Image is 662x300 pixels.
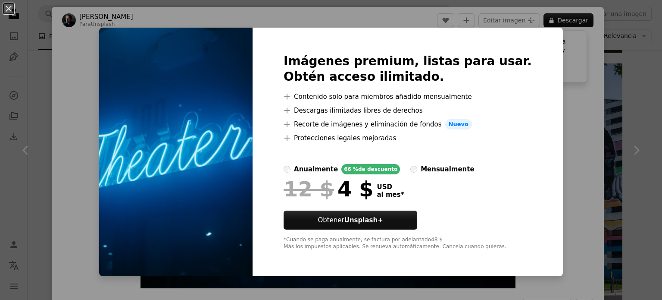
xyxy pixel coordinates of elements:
[294,164,338,174] div: anualmente
[284,211,417,230] button: ObtenerUnsplash+
[445,119,472,129] span: Nuevo
[99,28,253,276] img: premium_photo-1673468921520-94c10277e27d
[284,178,373,200] div: 4 $
[341,164,400,174] div: 66 % de descuento
[284,54,532,85] h2: Imágenes premium, listas para usar. Obtén acceso ilimitado.
[410,166,417,173] input: mensualmente
[284,237,532,250] div: *Cuando se paga anualmente, se factura por adelantado 48 $ Más los impuestos aplicables. Se renue...
[284,105,532,116] li: Descargas ilimitadas libres de derechos
[377,191,404,199] span: al mes *
[421,164,474,174] div: mensualmente
[284,92,532,102] li: Contenido solo para miembros añadido mensualmente
[284,119,532,129] li: Recorte de imágenes y eliminación de fondos
[377,183,404,191] span: USD
[284,133,532,143] li: Protecciones legales mejoradas
[344,216,383,224] strong: Unsplash+
[284,166,290,173] input: anualmente66 %de descuento
[284,178,334,200] span: 12 $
